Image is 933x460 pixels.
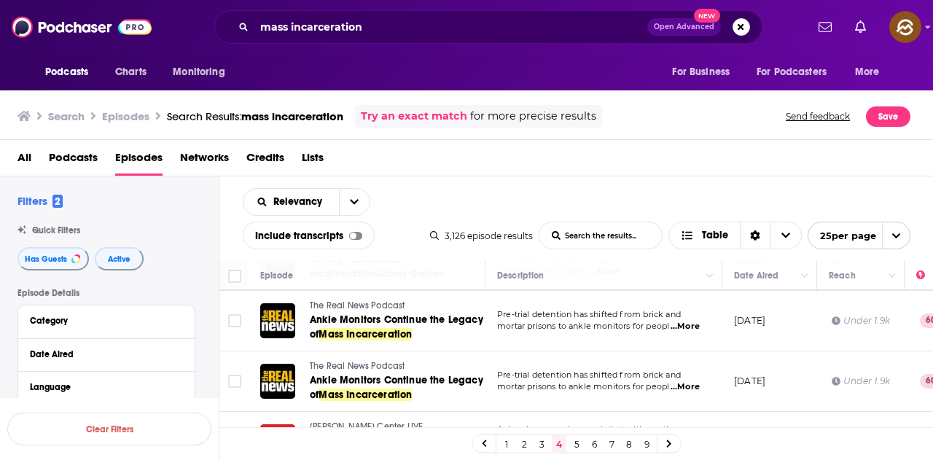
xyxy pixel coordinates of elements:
[889,11,921,43] span: Logged in as hey85204
[17,194,63,208] h2: Filters
[796,268,813,285] button: Column Actions
[17,146,31,176] a: All
[497,321,669,331] span: mortar prisons to ankle monitors for peopl
[115,146,163,176] a: Episodes
[214,10,762,44] div: Search podcasts, credits, & more...
[604,435,619,453] a: 7
[243,197,339,207] button: open menu
[740,222,770,249] div: Sort Direction
[889,11,921,43] button: Show profile menu
[17,288,195,298] p: Episode Details
[30,349,173,359] div: Date Aired
[829,267,856,284] div: Reach
[497,267,544,284] div: Description
[671,381,700,393] span: ...More
[662,58,748,86] button: open menu
[30,382,173,392] div: Language
[30,345,183,363] button: Date Aired
[108,255,130,263] span: Active
[734,314,765,327] p: [DATE]
[228,314,241,327] span: Toggle select row
[30,378,183,396] button: Language
[845,58,898,86] button: open menu
[102,109,149,123] h3: Episodes
[273,197,327,207] span: Relevancy
[832,375,890,387] div: Under 1.9k
[832,314,890,327] div: Under 1.9k
[702,230,728,241] span: Table
[517,435,531,453] a: 2
[534,435,549,453] a: 3
[95,247,144,270] button: Active
[470,108,596,125] span: for more precise results
[497,309,681,319] span: Pre-trial detention has shifted from brick and
[734,267,778,284] div: Date Aired
[310,373,483,402] a: Ankle Monitors Continue the Legacy ofMass Incarceration
[310,313,483,342] a: Ankle Monitors Continue the Legacy ofMass Incarceration
[701,268,719,285] button: Column Actions
[12,13,152,41] img: Podchaser - Follow, Share and Rate Podcasts
[654,23,714,31] span: Open Advanced
[671,321,700,332] span: ...More
[849,15,872,39] a: Show notifications dropdown
[243,188,370,216] h2: Choose List sort
[747,58,848,86] button: open menu
[260,267,293,284] div: Episode
[668,222,802,249] button: Choose View
[497,370,681,380] span: Pre-trial detention has shifted from brick and
[228,375,241,388] span: Toggle select row
[243,222,375,249] div: Include transcripts
[855,62,880,82] span: More
[734,375,765,387] p: [DATE]
[647,18,721,36] button: Open AdvancedNew
[167,109,343,123] div: Search Results:
[241,109,343,123] span: mass incarceration
[319,389,412,401] span: Mass Incarceration
[497,381,669,391] span: mortar prisons to ankle monitors for peopl
[52,195,63,208] span: 2
[883,268,901,285] button: Column Actions
[310,374,483,401] span: Ankle Monitors Continue the Legacy of
[639,435,654,453] a: 9
[497,424,676,434] span: A deeply personal memoir that critiques the
[781,105,854,128] button: Send feedback
[552,435,566,453] a: 4
[694,9,720,23] span: New
[622,435,636,453] a: 8
[48,109,85,123] h3: Search
[17,247,89,270] button: Has Guests
[254,15,647,39] input: Search podcasts, credits, & more...
[499,435,514,453] a: 1
[310,360,483,373] a: The Real News Podcast
[310,313,483,340] span: Ankle Monitors Continue the Legacy of
[310,421,423,432] span: [PERSON_NAME] Center LIVE
[49,146,98,176] a: Podcasts
[889,11,921,43] img: User Profile
[30,311,183,330] button: Category
[672,62,730,82] span: For Business
[173,62,225,82] span: Monitoring
[587,435,601,453] a: 6
[167,109,343,123] a: Search Results:mass incarceration
[866,106,910,127] button: Save
[7,413,211,445] button: Clear Filters
[106,58,155,86] a: Charts
[310,300,405,311] span: The Real News Podcast
[115,62,147,82] span: Charts
[310,300,483,313] a: The Real News Podcast
[246,146,284,176] a: Credits
[310,361,405,371] span: The Real News Podcast
[569,435,584,453] a: 5
[808,225,876,247] span: 25 per page
[180,146,229,176] a: Networks
[25,255,67,263] span: Has Guests
[808,222,910,249] button: open menu
[302,146,324,176] a: Lists
[339,189,370,215] button: open menu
